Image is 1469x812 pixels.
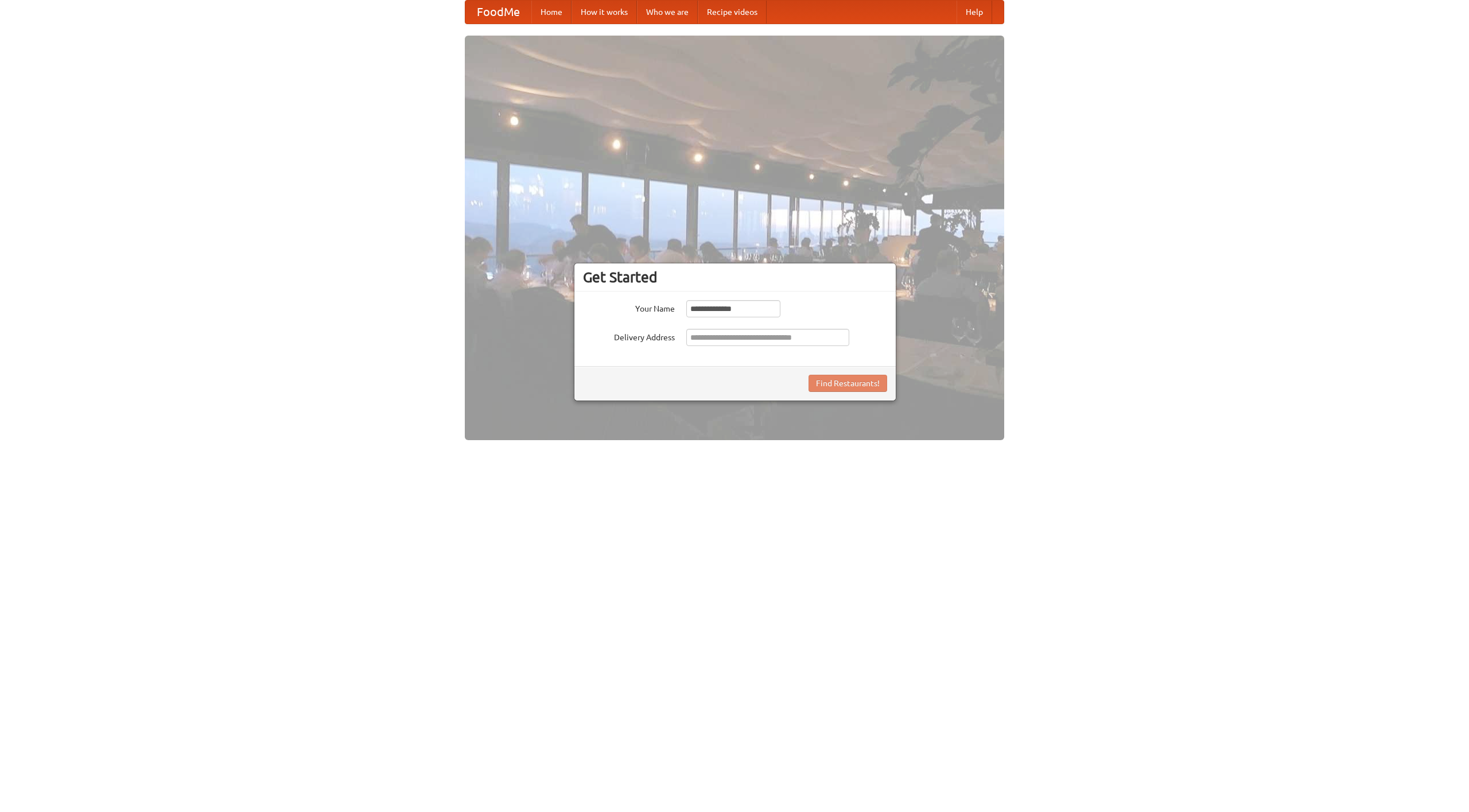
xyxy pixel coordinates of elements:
label: Your Name [583,300,675,314]
label: Delivery Address [583,329,675,343]
a: Who we are [637,1,698,24]
a: How it works [572,1,637,24]
a: Help [957,1,992,24]
h3: Get Started [583,269,887,286]
button: Find Restaurants! [809,375,887,392]
a: Home [531,1,572,24]
a: Recipe videos [698,1,767,24]
a: FoodMe [465,1,531,24]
